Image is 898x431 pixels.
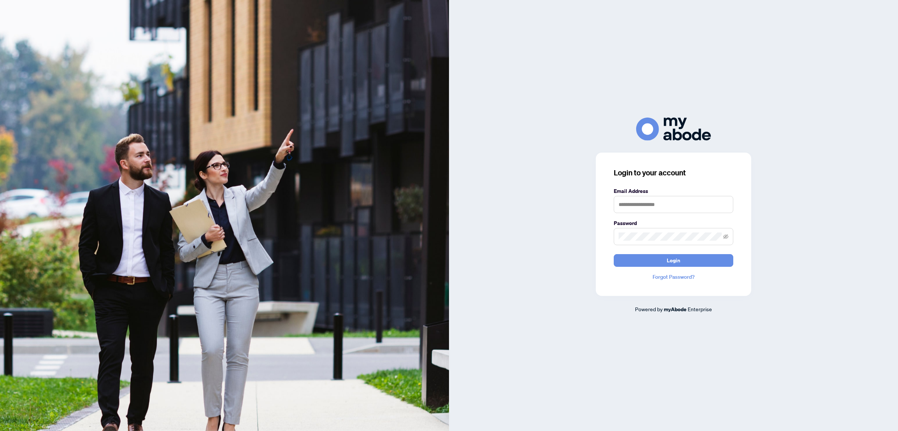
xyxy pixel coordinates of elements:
[614,254,733,267] button: Login
[636,118,711,140] img: ma-logo
[614,168,733,178] h3: Login to your account
[614,219,733,227] label: Password
[614,187,733,195] label: Email Address
[614,273,733,281] a: Forgot Password?
[635,306,663,312] span: Powered by
[667,254,680,266] span: Login
[723,234,728,239] span: eye-invisible
[688,306,712,312] span: Enterprise
[664,305,687,313] a: myAbode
